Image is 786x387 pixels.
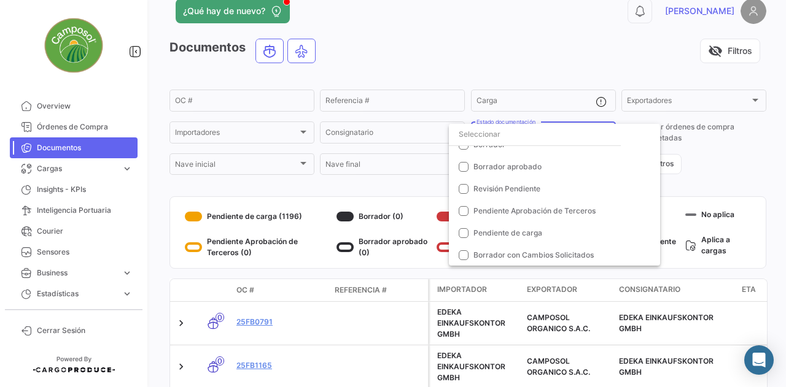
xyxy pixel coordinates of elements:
span: Borrador con Cambios Solicitados [473,250,594,259]
span: Pendiente de carga [473,228,542,237]
input: dropdown search [449,123,621,145]
span: Pendiente Aprobación de Terceros [473,206,596,215]
span: Borrador aprobado [473,162,542,171]
span: Revisión Pendiente [473,184,540,193]
div: Abrir Intercom Messenger [744,345,774,375]
span: Borrador [473,140,505,149]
